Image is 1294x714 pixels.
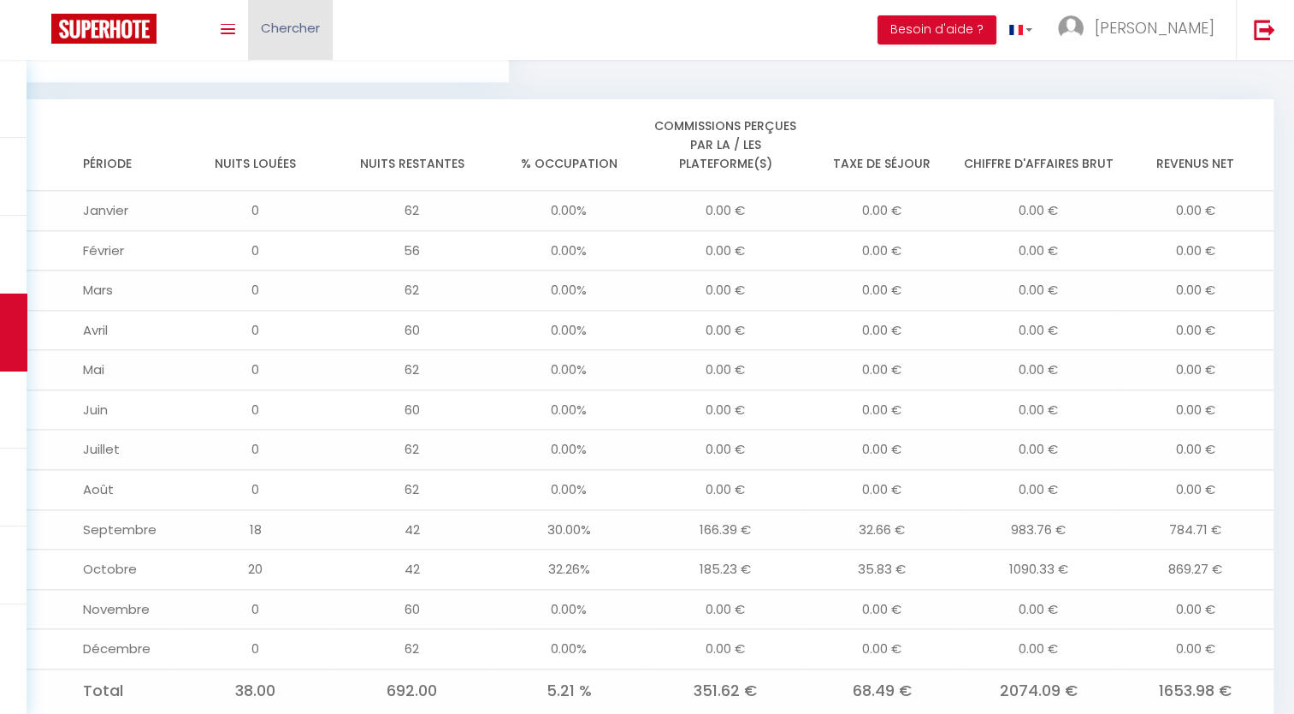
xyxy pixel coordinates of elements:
[490,430,647,470] td: 0.00%
[334,390,490,430] td: 60
[804,469,960,509] td: 0.00 €
[21,230,177,271] td: Février
[177,469,334,509] td: 0
[960,271,1117,311] td: 0.00 €
[647,550,804,590] td: 185.23 €
[490,191,647,231] td: 0.00%
[21,629,177,669] td: Décembre
[960,99,1117,191] th: Chiffre d'affaires brut
[804,191,960,231] td: 0.00 €
[1058,15,1084,41] img: ...
[1117,191,1273,231] td: 0.00 €
[21,509,177,550] td: Septembre
[1117,430,1273,470] td: 0.00 €
[804,99,960,191] th: Taxe de séjour
[177,390,334,430] td: 0
[177,550,334,590] td: 20
[960,350,1117,390] td: 0.00 €
[804,430,960,470] td: 0.00 €
[21,550,177,590] td: Octobre
[21,99,177,191] th: Période
[1117,230,1273,271] td: 0.00 €
[1117,509,1273,550] td: 784.71 €
[1117,310,1273,350] td: 0.00 €
[804,230,960,271] td: 0.00 €
[960,230,1117,271] td: 0.00 €
[1117,669,1273,712] td: 1653.98 €
[647,430,804,470] td: 0.00 €
[21,390,177,430] td: Juin
[960,390,1117,430] td: 0.00 €
[1095,17,1214,39] span: [PERSON_NAME]
[647,629,804,669] td: 0.00 €
[177,509,334,550] td: 18
[490,469,647,509] td: 0.00%
[804,669,960,712] td: 68.49 €
[1254,19,1275,40] img: logout
[334,469,490,509] td: 62
[334,629,490,669] td: 62
[177,350,334,390] td: 0
[21,271,177,311] td: Mars
[21,430,177,470] td: Juillet
[960,469,1117,509] td: 0.00 €
[960,669,1117,712] td: 2074.09 €
[1117,629,1273,669] td: 0.00 €
[960,310,1117,350] td: 0.00 €
[647,191,804,231] td: 0.00 €
[960,191,1117,231] td: 0.00 €
[490,509,647,550] td: 30.00%
[960,550,1117,590] td: 1090.33 €
[804,310,960,350] td: 0.00 €
[647,469,804,509] td: 0.00 €
[804,390,960,430] td: 0.00 €
[960,629,1117,669] td: 0.00 €
[177,669,334,712] td: 38.00
[490,390,647,430] td: 0.00%
[334,509,490,550] td: 42
[804,629,960,669] td: 0.00 €
[334,550,490,590] td: 42
[490,669,647,712] td: 5.21 %
[1117,390,1273,430] td: 0.00 €
[177,310,334,350] td: 0
[960,430,1117,470] td: 0.00 €
[490,350,647,390] td: 0.00%
[334,350,490,390] td: 62
[490,310,647,350] td: 0.00%
[1117,350,1273,390] td: 0.00 €
[177,99,334,191] th: Nuits louées
[21,589,177,629] td: Novembre
[334,310,490,350] td: 60
[334,669,490,712] td: 692.00
[490,629,647,669] td: 0.00%
[804,350,960,390] td: 0.00 €
[1117,550,1273,590] td: 869.27 €
[1117,271,1273,311] td: 0.00 €
[490,271,647,311] td: 0.00%
[647,271,804,311] td: 0.00 €
[177,430,334,470] td: 0
[490,589,647,629] td: 0.00%
[1117,99,1273,191] th: Revenus net
[177,629,334,669] td: 0
[334,589,490,629] td: 60
[490,99,647,191] th: % Occupation
[647,99,804,191] th: Commissions perçues par la / les plateforme(s)
[1117,469,1273,509] td: 0.00 €
[647,390,804,430] td: 0.00 €
[334,271,490,311] td: 62
[177,230,334,271] td: 0
[334,191,490,231] td: 62
[21,669,177,712] td: Total
[960,589,1117,629] td: 0.00 €
[21,191,177,231] td: Janvier
[960,509,1117,550] td: 983.76 €
[51,14,157,44] img: Super Booking
[490,230,647,271] td: 0.00%
[21,350,177,390] td: Mai
[21,469,177,509] td: Août
[334,230,490,271] td: 56
[804,509,960,550] td: 32.66 €
[261,19,320,37] span: Chercher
